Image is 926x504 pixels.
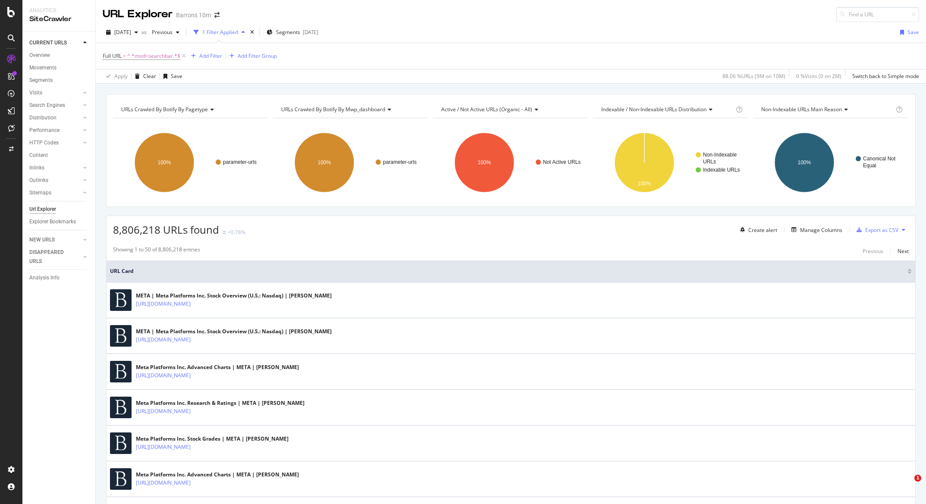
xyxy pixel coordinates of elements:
[29,151,89,160] a: Content
[601,106,706,113] span: Indexable / Non-Indexable URLs distribution
[228,229,245,236] div: +0.78%
[737,223,777,237] button: Create alert
[798,160,811,166] text: 100%
[29,126,81,135] a: Performance
[29,38,67,47] div: CURRENT URLS
[110,267,905,275] span: URL Card
[800,226,842,234] div: Manage Columns
[114,28,131,36] span: 2025 Jul. 11th
[788,225,842,235] button: Manage Columns
[863,156,896,162] text: Canonical Not
[383,159,417,165] text: parameter-urls
[113,125,269,200] svg: A chart.
[263,25,322,39] button: Segments[DATE]
[136,407,191,416] a: [URL][DOMAIN_NAME]
[110,325,132,347] img: main image
[433,125,589,200] svg: A chart.
[29,205,89,214] a: Url Explorer
[29,248,81,266] a: DISAPPEARED URLS
[29,38,81,47] a: CURRENT URLS
[29,63,57,72] div: Movements
[29,51,50,60] div: Overview
[226,51,277,61] button: Add Filter Group
[110,289,132,311] img: main image
[897,475,917,495] iframe: Intercom live chat
[29,138,81,147] a: HTTP Codes
[202,28,238,36] div: 1 Filter Applied
[748,226,777,234] div: Create alert
[29,151,48,160] div: Content
[863,246,883,256] button: Previous
[136,328,332,335] div: META | Meta Platforms Inc. Stock Overview (U.S.: Nasdaq) | [PERSON_NAME]
[279,103,421,116] h4: URLs Crawled By Botify By mwp_dashboard
[849,69,919,83] button: Switch back to Simple mode
[593,125,749,200] svg: A chart.
[543,159,581,165] text: Not Active URLs
[29,51,89,60] a: Overview
[127,50,180,62] span: ^.*mod=searchbar.*$
[29,273,60,282] div: Analysis Info
[753,125,909,200] svg: A chart.
[29,188,51,197] div: Sitemaps
[158,160,171,166] text: 100%
[853,223,898,237] button: Export as CSV
[199,52,222,59] div: Add Filter
[148,28,173,36] span: Previous
[119,103,261,116] h4: URLs Crawled By Botify By pagetype
[441,106,532,113] span: Active / Not Active URLs (organic - all)
[703,159,716,165] text: URLs
[136,443,191,451] a: [URL][DOMAIN_NAME]
[110,361,132,382] img: main image
[136,471,299,479] div: Meta Platforms Inc. Advanced Charts | META | [PERSON_NAME]
[863,247,883,255] div: Previous
[29,113,81,122] a: Distribution
[29,188,81,197] a: Sitemaps
[898,246,909,256] button: Next
[136,292,332,300] div: META | Meta Platforms Inc. Stock Overview (U.S.: Nasdaq) | [PERSON_NAME]
[703,167,740,173] text: Indexable URLs
[29,14,88,24] div: SiteCrawler
[29,176,81,185] a: Outlinks
[29,126,60,135] div: Performance
[29,163,81,172] a: Inlinks
[171,72,182,80] div: Save
[214,12,220,18] div: arrow-right-arrow-left
[907,28,919,36] div: Save
[223,231,226,234] img: Equal
[29,176,48,185] div: Outlinks
[160,69,182,83] button: Save
[113,246,200,256] div: Showing 1 to 50 of 8,806,218 entries
[113,222,219,237] span: 8,806,218 URLs found
[143,72,156,80] div: Clear
[136,363,299,371] div: Meta Platforms Inc. Advanced Charts | META | [PERSON_NAME]
[103,52,122,59] span: Full URL
[796,72,841,80] div: 0 % Visits ( 0 on 2M )
[29,7,88,14] div: Analytics
[136,479,191,487] a: [URL][DOMAIN_NAME]
[29,205,56,214] div: Url Explorer
[852,72,919,80] div: Switch back to Simple mode
[281,106,385,113] span: URLs Crawled By Botify By mwp_dashboard
[110,468,132,490] img: main image
[132,69,156,83] button: Clear
[136,435,289,443] div: Meta Platforms Inc. Stock Grades | META | [PERSON_NAME]
[478,160,491,166] text: 100%
[273,125,429,200] svg: A chart.
[103,7,173,22] div: URL Explorer
[114,72,128,80] div: Apply
[303,28,318,36] div: [DATE]
[914,475,921,482] span: 1
[29,113,57,122] div: Distribution
[136,371,191,380] a: [URL][DOMAIN_NAME]
[722,72,785,80] div: 88.06 % URLs ( 9M on 10M )
[136,300,191,308] a: [URL][DOMAIN_NAME]
[703,152,737,158] text: Non-Indexable
[29,76,89,85] a: Segments
[188,51,222,61] button: Add Filter
[148,25,183,39] button: Previous
[29,138,59,147] div: HTTP Codes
